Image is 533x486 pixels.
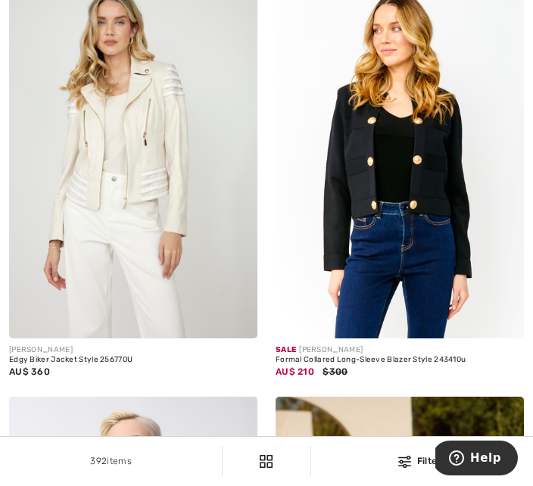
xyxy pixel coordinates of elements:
[323,366,348,377] span: $300
[276,366,314,377] span: AU$ 210
[276,356,524,365] div: Formal Collared Long-Sleeve Blazer Style 243410u
[398,456,411,468] img: Filters
[320,454,524,468] div: Filters
[90,456,107,466] span: 392
[9,366,50,377] span: AU$ 360
[276,345,296,354] span: Sale
[276,344,524,356] div: [PERSON_NAME]
[435,441,518,478] iframe: Opens a widget where you can find more information
[9,356,257,365] div: Edgy Biker Jacket Style 256770U
[9,344,257,356] div: [PERSON_NAME]
[260,455,273,468] img: Filters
